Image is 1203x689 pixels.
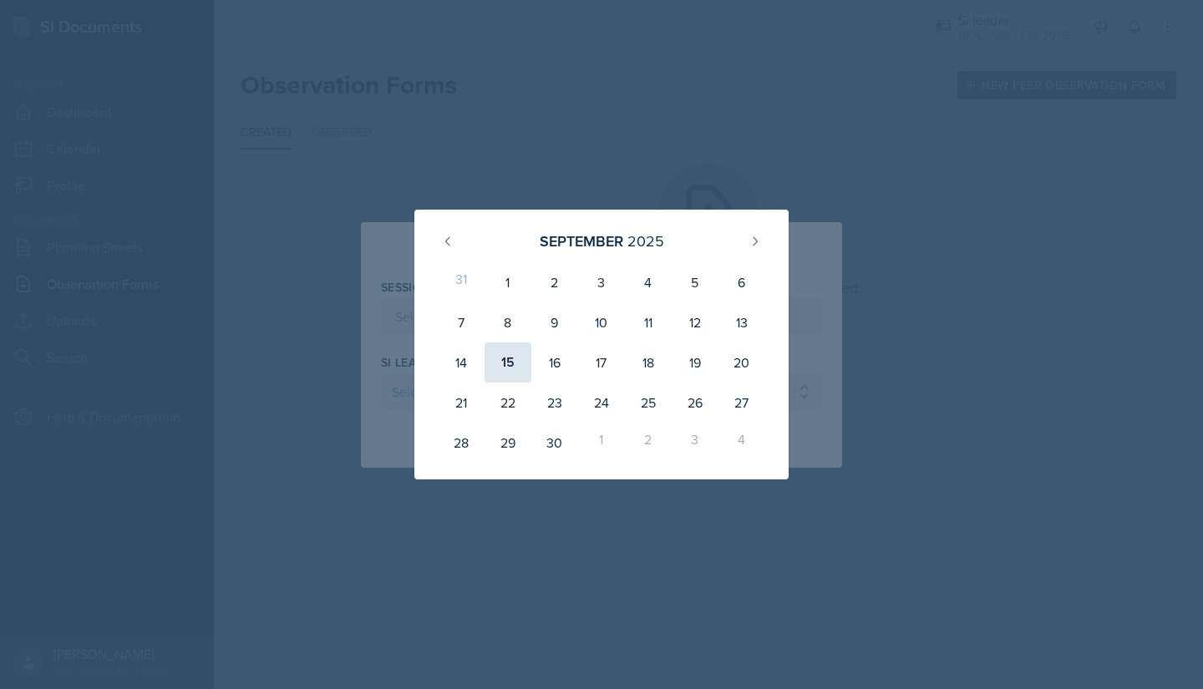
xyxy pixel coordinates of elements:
[485,423,531,463] div: 29
[718,342,765,382] div: 20
[627,230,664,252] div: 2025
[672,262,718,302] div: 5
[625,302,672,342] div: 11
[578,342,625,382] div: 17
[625,262,672,302] div: 4
[485,302,531,342] div: 8
[672,302,718,342] div: 12
[718,262,765,302] div: 6
[718,382,765,423] div: 27
[485,342,531,382] div: 15
[625,423,672,463] div: 2
[540,230,623,252] div: September
[531,382,578,423] div: 23
[438,342,485,382] div: 14
[531,302,578,342] div: 9
[531,423,578,463] div: 30
[625,382,672,423] div: 25
[718,302,765,342] div: 13
[578,262,625,302] div: 3
[438,302,485,342] div: 7
[438,423,485,463] div: 28
[672,382,718,423] div: 26
[578,382,625,423] div: 24
[625,342,672,382] div: 18
[672,423,718,463] div: 3
[672,342,718,382] div: 19
[438,262,485,302] div: 31
[485,262,531,302] div: 1
[531,262,578,302] div: 2
[718,423,765,463] div: 4
[531,342,578,382] div: 16
[578,302,625,342] div: 10
[578,423,625,463] div: 1
[485,382,531,423] div: 22
[438,382,485,423] div: 21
